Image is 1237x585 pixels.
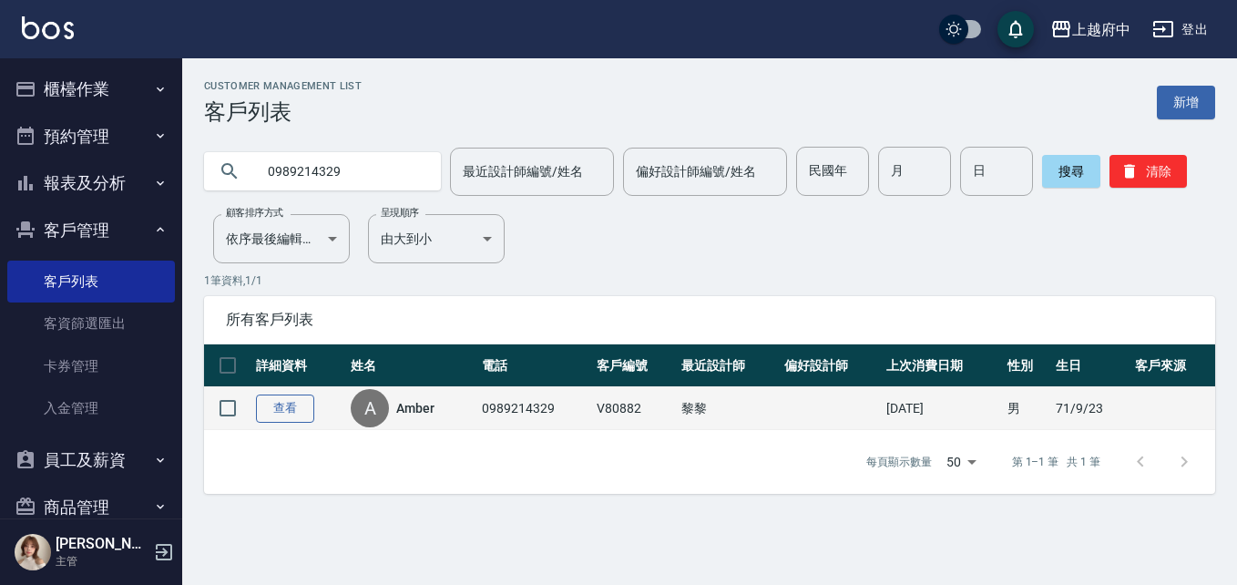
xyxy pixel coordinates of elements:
button: 客戶管理 [7,207,175,254]
th: 電話 [477,344,592,387]
input: 搜尋關鍵字 [255,147,426,196]
a: Amber [396,399,434,417]
button: 櫃檯作業 [7,66,175,113]
div: 上越府中 [1072,18,1130,41]
a: 新增 [1157,86,1215,119]
p: 第 1–1 筆 共 1 筆 [1012,454,1100,470]
button: 商品管理 [7,484,175,531]
button: 預約管理 [7,113,175,160]
td: [DATE] [882,387,1002,430]
p: 1 筆資料, 1 / 1 [204,272,1215,289]
td: 71/9/23 [1051,387,1130,430]
th: 偏好設計師 [780,344,883,387]
a: 入金管理 [7,387,175,429]
button: 登出 [1145,13,1215,46]
th: 最近設計師 [677,344,780,387]
th: 客戶來源 [1130,344,1215,387]
img: Logo [22,16,74,39]
button: 搜尋 [1042,155,1100,188]
td: 黎黎 [677,387,780,430]
th: 上次消費日期 [882,344,1002,387]
a: 查看 [256,395,314,423]
label: 呈現順序 [381,206,419,220]
button: 員工及薪資 [7,436,175,484]
th: 詳細資料 [251,344,346,387]
td: 0989214329 [477,387,592,430]
div: A [351,389,389,427]
button: save [997,11,1034,47]
th: 姓名 [346,344,477,387]
h5: [PERSON_NAME] [56,535,148,553]
button: 清除 [1109,155,1187,188]
div: 由大到小 [368,214,505,263]
td: V80882 [592,387,677,430]
h2: Customer Management List [204,80,362,92]
a: 客戶列表 [7,261,175,303]
span: 所有客戶列表 [226,311,1193,329]
div: 50 [939,437,983,487]
h3: 客戶列表 [204,99,362,125]
td: 男 [1003,387,1051,430]
th: 生日 [1051,344,1130,387]
p: 每頁顯示數量 [866,454,932,470]
button: 報表及分析 [7,159,175,207]
button: 上越府中 [1043,11,1138,48]
th: 客戶編號 [592,344,677,387]
p: 主管 [56,553,148,570]
img: Person [15,534,51,570]
div: 依序最後編輯時間 [213,214,350,263]
a: 客資篩選匯出 [7,303,175,344]
label: 顧客排序方式 [226,206,283,220]
a: 卡券管理 [7,345,175,387]
th: 性別 [1003,344,1051,387]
